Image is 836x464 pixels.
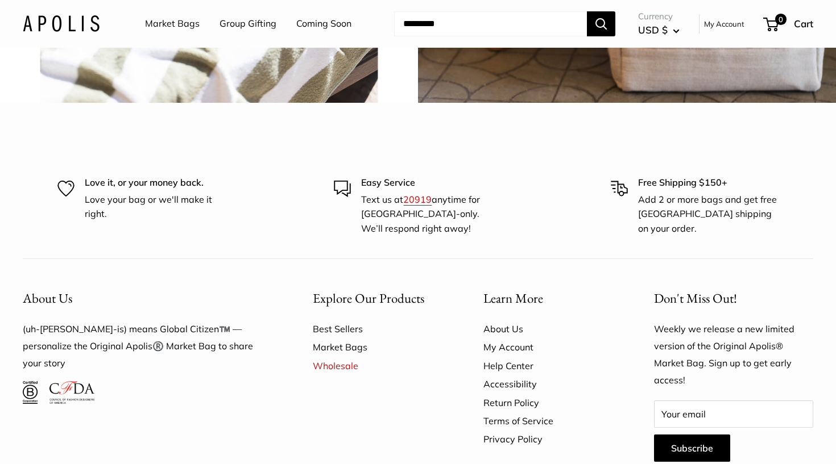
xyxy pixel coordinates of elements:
button: Subscribe [654,434,730,462]
span: About Us [23,290,72,307]
img: Certified B Corporation [23,381,38,404]
span: Cart [794,18,813,30]
a: 0 Cart [764,15,813,33]
button: Learn More [483,287,614,310]
a: Terms of Service [483,412,614,430]
a: Market Bags [145,15,200,32]
input: Search... [394,11,587,36]
p: Love your bag or we'll make it right. [85,193,225,221]
a: Group Gifting [220,15,276,32]
p: Add 2 or more bags and get free [GEOGRAPHIC_DATA] shipping on your order. [638,193,779,236]
p: Free Shipping $150+ [638,175,779,190]
p: Text us at anytime for [GEOGRAPHIC_DATA]-only. We’ll respond right away! [361,193,502,236]
a: Market Bags [313,338,444,356]
a: Accessibility [483,375,614,393]
a: Best Sellers [313,320,444,338]
span: Explore Our Products [313,290,424,307]
span: USD $ [638,24,668,36]
a: Wholesale [313,357,444,375]
p: (uh-[PERSON_NAME]-is) means Global Citizen™️ — personalize the Original Apolis®️ Market Bag to sh... [23,321,273,372]
a: Return Policy [483,394,614,412]
button: USD $ [638,21,680,39]
a: Coming Soon [296,15,351,32]
p: Love it, or your money back. [85,175,225,190]
span: Learn More [483,290,543,307]
a: About Us [483,320,614,338]
button: Search [587,11,615,36]
a: 20919 [403,194,432,205]
p: Don't Miss Out! [654,287,813,310]
a: My Account [704,17,744,31]
span: Currency [638,9,680,24]
a: Privacy Policy [483,430,614,448]
img: Council of Fashion Designers of America Member [49,381,94,404]
span: 0 [775,14,787,25]
a: Help Center [483,357,614,375]
a: My Account [483,338,614,356]
img: Apolis [23,15,100,32]
p: Easy Service [361,175,502,190]
button: Explore Our Products [313,287,444,310]
button: About Us [23,287,273,310]
p: Weekly we release a new limited version of the Original Apolis® Market Bag. Sign up to get early ... [654,321,813,389]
